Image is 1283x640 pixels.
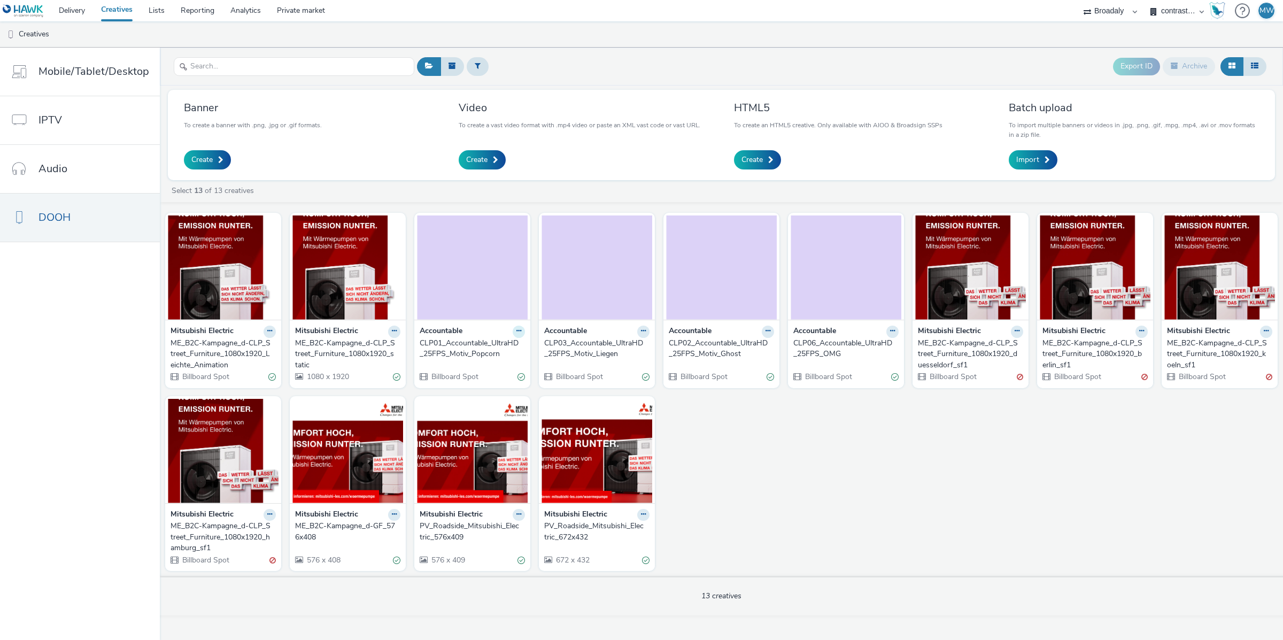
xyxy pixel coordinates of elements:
[1042,338,1143,371] div: ME_B2C-Kampagne_d-CLP_Street_Furniture_1080x1920_berlin_sf1
[417,215,528,320] img: CLP01_Accountable_UltraHD_25FPS_Motiv_Popcorn visual
[1167,338,1272,371] a: ME_B2C-Kampagne_d-CLP_Street_Furniture_1080x1920_koeln_sf1
[295,326,358,338] strong: Mitsubishi Electric
[292,399,403,503] img: ME_B2C-Kampagne_d-GF_576x408 visual
[1163,57,1215,75] button: Archive
[767,372,774,383] div: Valid
[38,64,149,79] span: Mobile/Tablet/Desktop
[542,399,652,503] img: PV_Roadside_Mitsubishi_Electric_672x432 visual
[1178,372,1226,382] span: Billboard Spot
[171,509,234,521] strong: Mitsubishi Electric
[459,101,700,115] h3: Video
[1042,326,1106,338] strong: Mitsubishi Electric
[184,120,322,130] p: To create a banner with .png, .jpg or .gif formats.
[544,521,650,543] a: PV_Roadside_Mitsubishi_Electric_672x432
[174,57,414,76] input: Search...
[295,521,396,543] div: ME_B2C-Kampagne_d-GF_576x408
[1167,338,1268,371] div: ME_B2C-Kampagne_d-CLP_Street_Furniture_1080x1920_koeln_sf1
[642,554,650,566] div: Valid
[38,161,67,176] span: Audio
[38,112,62,128] span: IPTV
[915,215,1026,320] img: ME_B2C-Kampagne_d-CLP_Street_Furniture_1080x1920_duesseldorf_sf1 visual
[420,326,462,338] strong: Accountable
[1209,2,1230,19] a: Hawk Academy
[306,555,341,565] span: 576 x 408
[292,215,403,320] img: ME_B2C-Kampagne_d-CLP_Street_Furniture_1080x1920_static visual
[918,338,1023,371] a: ME_B2C-Kampagne_d-CLP_Street_Furniture_1080x1920_duesseldorf_sf1
[430,372,478,382] span: Billboard Spot
[184,101,322,115] h3: Banner
[793,326,836,338] strong: Accountable
[1164,215,1275,320] img: ME_B2C-Kampagne_d-CLP_Street_Furniture_1080x1920_koeln_sf1 visual
[918,326,981,338] strong: Mitsubishi Electric
[1209,2,1225,19] img: Hawk Academy
[295,338,400,371] a: ME_B2C-Kampagne_d-CLP_Street_Furniture_1080x1920_static
[734,101,942,115] h3: HTML5
[1016,155,1039,165] span: Import
[542,215,652,320] img: CLP03_Accountable_UltraHD_25FPS_Motiv_Liegen visual
[734,120,942,130] p: To create an HTML5 creative. Only available with AIOO & Broadsign SSPs
[194,186,203,196] strong: 13
[1053,372,1101,382] span: Billboard Spot
[891,372,899,383] div: Valid
[3,4,44,18] img: undefined Logo
[306,372,349,382] span: 1080 x 1920
[804,372,852,382] span: Billboard Spot
[1009,120,1259,140] p: To import multiple banners or videos in .jpg, .png, .gif, .mpg, .mp4, .avi or .mov formats in a z...
[544,521,645,543] div: PV_Roadside_Mitsubishi_Electric_672x432
[417,399,528,503] img: PV_Roadside_Mitsubishi_Electric_576x409 visual
[666,215,777,320] img: CLP02_Accountable_UltraHD_25FPS_Motiv_Ghost visual
[918,338,1019,371] div: ME_B2C-Kampagne_d-CLP_Street_Furniture_1080x1920_duesseldorf_sf1
[181,372,229,382] span: Billboard Spot
[420,338,525,360] a: CLP01_Accountable_UltraHD_25FPS_Motiv_Popcorn
[544,338,645,360] div: CLP03_Accountable_UltraHD_25FPS_Motiv_Liegen
[466,155,488,165] span: Create
[269,554,276,566] div: Invalid
[171,338,272,371] div: ME_B2C-Kampagne_d-CLP_Street_Furniture_1080x1920_Leichte_Animation
[184,150,231,169] a: Create
[181,555,229,565] span: Billboard Spot
[393,372,400,383] div: Valid
[1009,150,1057,169] a: Import
[393,554,400,566] div: Valid
[168,399,279,503] img: ME_B2C-Kampagne_d-CLP_Street_Furniture_1080x1920_hamburg_sf1 visual
[420,521,521,543] div: PV_Roadside_Mitsubishi_Electric_576x409
[430,555,465,565] span: 576 x 409
[1017,372,1023,383] div: Invalid
[1220,57,1243,75] button: Grid
[1113,58,1160,75] button: Export ID
[1266,372,1272,383] div: Invalid
[295,338,396,371] div: ME_B2C-Kampagne_d-CLP_Street_Furniture_1080x1920_static
[1259,3,1274,19] div: MW
[741,155,763,165] span: Create
[929,372,977,382] span: Billboard Spot
[459,150,506,169] a: Create
[544,338,650,360] a: CLP03_Accountable_UltraHD_25FPS_Motiv_Liegen
[295,521,400,543] a: ME_B2C-Kampagne_d-GF_576x408
[679,372,728,382] span: Billboard Spot
[420,509,483,521] strong: Mitsubishi Electric
[642,372,650,383] div: Valid
[669,338,774,360] a: CLP02_Accountable_UltraHD_25FPS_Motiv_Ghost
[1141,372,1148,383] div: Invalid
[5,29,16,40] img: dooh
[171,521,276,553] a: ME_B2C-Kampagne_d-CLP_Street_Furniture_1080x1920_hamburg_sf1
[420,521,525,543] a: PV_Roadside_Mitsubishi_Electric_576x409
[791,215,901,320] img: CLP06_Accountable_UltraHD_25FPS_OMG visual
[295,509,358,521] strong: Mitsubishi Electric
[793,338,899,360] a: CLP06_Accountable_UltraHD_25FPS_OMG
[669,338,770,360] div: CLP02_Accountable_UltraHD_25FPS_Motiv_Ghost
[38,210,71,225] span: DOOH
[171,338,276,371] a: ME_B2C-Kampagne_d-CLP_Street_Furniture_1080x1920_Leichte_Animation
[555,372,603,382] span: Billboard Spot
[555,555,590,565] span: 672 x 432
[544,326,587,338] strong: Accountable
[171,326,234,338] strong: Mitsubishi Electric
[168,215,279,320] img: ME_B2C-Kampagne_d-CLP_Street_Furniture_1080x1920_Leichte_Animation visual
[517,554,525,566] div: Valid
[171,186,258,196] a: Select of 13 creatives
[701,591,741,601] span: 13 creatives
[1009,101,1259,115] h3: Batch upload
[191,155,213,165] span: Create
[517,372,525,383] div: Valid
